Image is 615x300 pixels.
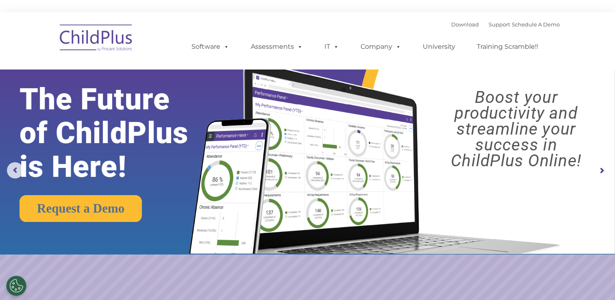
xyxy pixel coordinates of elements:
[415,39,463,55] a: University
[489,21,510,28] a: Support
[482,212,615,300] iframe: Chat Widget
[316,39,347,55] a: IT
[469,39,546,55] a: Training Scramble!!
[512,21,560,28] a: Schedule A Demo
[20,83,216,184] rs-layer: The Future of ChildPlus is Here!
[6,276,26,296] button: Cookies Settings
[451,21,560,28] font: |
[425,89,607,169] rs-layer: Boost your productivity and streamline your success in ChildPlus Online!
[183,39,237,55] a: Software
[113,54,138,60] span: Last name
[113,87,148,93] span: Phone number
[243,39,311,55] a: Assessments
[20,195,142,222] a: Request a Demo
[56,19,137,59] img: ChildPlus by Procare Solutions
[352,39,409,55] a: Company
[451,21,479,28] a: Download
